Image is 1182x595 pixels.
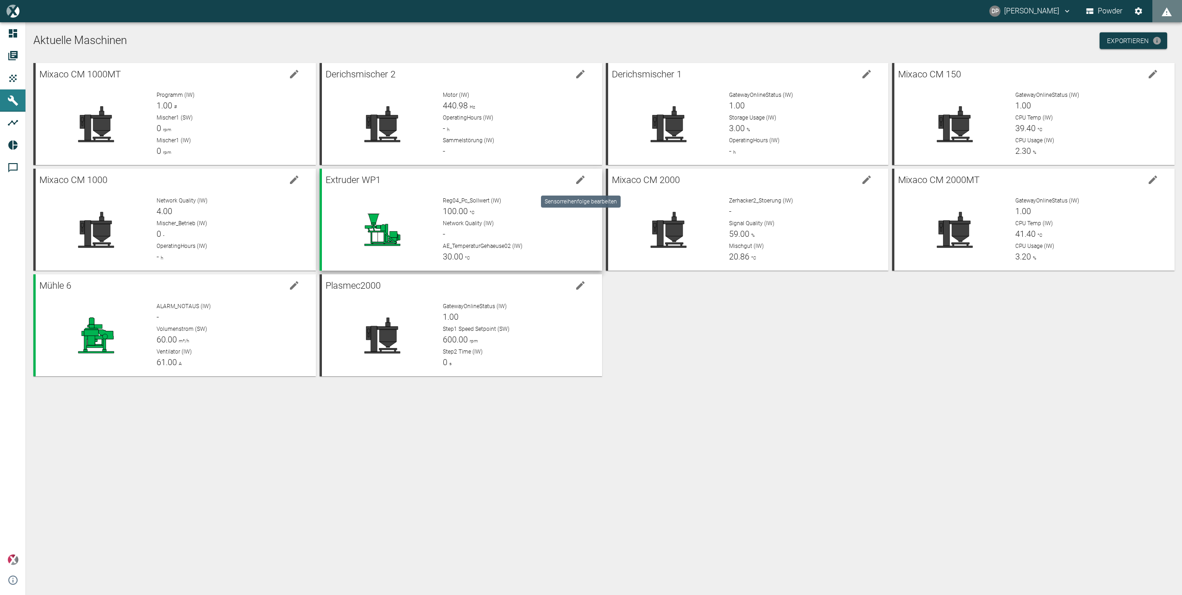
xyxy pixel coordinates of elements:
span: OperatingHours (IW) [157,243,207,249]
span: 440.98 [443,101,468,110]
span: Ventilator (IW) [157,348,192,355]
a: Derichsmischer 2edit machineMotor (IW)440.98HzOperatingHours (IW)-hSammelstörung (IW)- [320,63,602,165]
span: - [443,229,445,239]
a: Mühle 6edit machineALARM_NOTAUS (IW)-Volumenstrom (SW)60.00m³/hVentilator (IW)61.00A [33,274,316,376]
span: 39.40 [1015,123,1036,133]
span: Mixaco CM 2000 [612,174,680,185]
span: Plasmec2000 [326,280,381,291]
div: DP [989,6,1000,17]
a: Extruder WP1edit machineReg04_Pc_Sollwert (IW)100.00°CNetwork Quality (IW)-AE_TemperaturGehaeuse0... [320,169,602,271]
span: Programm (IW) [157,92,195,98]
span: - [443,123,445,133]
button: dirk.pietzonka@kansaihelios-cws.de [988,3,1073,19]
span: 3.20 [1015,252,1031,261]
a: Mixaco CM 2000edit machineZerhacker2_Stoerung (IW)-Signal Quality (IW)59.00%Mischgut (IW)20.86°C [606,169,888,271]
span: Mischer_Betrieb (IW) [157,220,207,227]
button: edit machine [285,276,303,295]
span: Volumenstrom (SW) [157,326,207,332]
a: Mixaco CM 1000MTedit machineProgramm (IW)1.00#Mischer1 (SW)0rpmMischer1 (IW)0rpm [33,63,316,165]
span: h [731,150,736,155]
span: CPU Usage (IW) [1015,243,1054,249]
span: 1.00 [157,101,172,110]
span: 1.00 [1015,101,1031,110]
span: - [157,252,159,261]
span: Network Quality (IW) [157,197,207,204]
span: A [177,361,182,366]
span: Derichsmischer 2 [326,69,396,80]
a: Mixaco CM 1000edit machineNetwork Quality (IW)4.00Mischer_Betrieb (IW)0-OperatingHours (IW)-h [33,169,316,271]
button: edit machine [857,171,876,189]
span: Mixaco CM 1000MT [39,69,121,80]
span: 0 [443,357,447,367]
span: Mixaco CM 2000MT [898,174,980,185]
span: Mixaco CM 1000 [39,174,107,185]
span: Mischer1 (IW) [157,137,191,144]
span: h [445,127,449,132]
span: Mischgut (IW) [729,243,764,249]
span: 60.00 [157,335,177,344]
span: Mixaco CM 150 [898,69,961,80]
span: m³/h [177,338,189,343]
span: % [745,127,750,132]
span: °C [749,255,756,260]
span: 20.86 [729,252,749,261]
span: - [729,206,731,216]
a: Mixaco CM 2000MTedit machineGatewayOnlineStatus (IW)1.00CPU Temp (IW)41.40°CCPU Usage (IW)3.20% [892,169,1175,271]
button: edit machine [571,65,590,83]
span: °C [463,255,470,260]
span: - [443,146,445,156]
span: # [172,104,177,109]
span: GatewayOnlineStatus (IW) [1015,92,1079,98]
button: edit machine [857,65,876,83]
span: CPU Temp (IW) [1015,114,1053,121]
a: Derichsmischer 1edit machineGatewayOnlineStatus (IW)1.00Storage Usage (IW)3.00%OperatingHours (IW)-h [606,63,888,165]
button: Powder [1084,3,1125,19]
span: 61.00 [157,357,177,367]
span: % [1031,150,1036,155]
span: GatewayOnlineStatus (IW) [729,92,793,98]
span: OperatingHours (IW) [729,137,780,144]
span: °C [468,210,475,215]
span: rpm [161,150,171,155]
span: °C [1036,127,1043,132]
span: rpm [161,127,171,132]
span: OperatingHours (IW) [443,114,493,121]
span: s [447,361,452,366]
span: 0 [157,146,161,156]
span: Mischer1 (SW) [157,114,193,121]
span: Step2 Time (IW) [443,348,483,355]
span: - [161,233,164,238]
svg: Jetzt mit HF Export [1152,36,1162,45]
a: Mixaco CM 150edit machineGatewayOnlineStatus (IW)1.00CPU Temp (IW)39.40°CCPU Usage (IW)2.30% [892,63,1175,165]
span: Motor (IW) [443,92,469,98]
a: Exportieren [1100,32,1167,50]
span: 3.00 [729,123,745,133]
span: 100.00 [443,206,468,216]
span: °C [1036,233,1043,238]
span: 4.00 [157,206,172,216]
button: edit machine [571,276,590,295]
span: rpm [468,338,478,343]
button: edit machine [285,171,303,189]
img: logo [6,5,19,17]
span: CPU Temp (IW) [1015,220,1053,227]
img: Xplore Logo [7,554,19,565]
span: - [157,312,159,322]
span: Step1 Speed Setpoint (SW) [443,326,509,332]
span: 2.30 [1015,146,1031,156]
span: Mühle 6 [39,280,71,291]
button: edit machine [285,65,303,83]
span: % [749,233,754,238]
button: edit machine [571,171,590,189]
a: Plasmec2000edit machineGatewayOnlineStatus (IW)1.00Step1 Speed Setpoint (SW)600.00rpmStep2 Time (... [320,274,602,376]
span: Zerhacker2_Stoerung (IW) [729,197,793,204]
span: Hz [468,104,475,109]
div: Sensorreihenfolge bearbeiten [541,196,621,208]
span: Derichsmischer 1 [612,69,682,80]
span: Signal Quality (IW) [729,220,774,227]
button: edit machine [1144,171,1162,189]
span: 30.00 [443,252,463,261]
span: GatewayOnlineStatus (IW) [1015,197,1079,204]
h1: Aktuelle Maschinen [33,33,1175,48]
span: 41.40 [1015,229,1036,239]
